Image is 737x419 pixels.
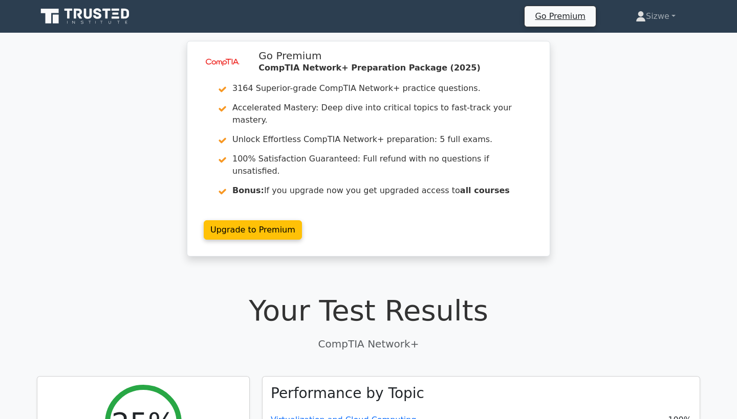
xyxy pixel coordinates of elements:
[37,293,700,328] h1: Your Test Results
[611,6,700,27] a: Sizwe
[204,220,302,240] a: Upgrade to Premium
[271,385,424,402] h3: Performance by Topic
[37,336,700,352] p: CompTIA Network+
[529,9,591,23] a: Go Premium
